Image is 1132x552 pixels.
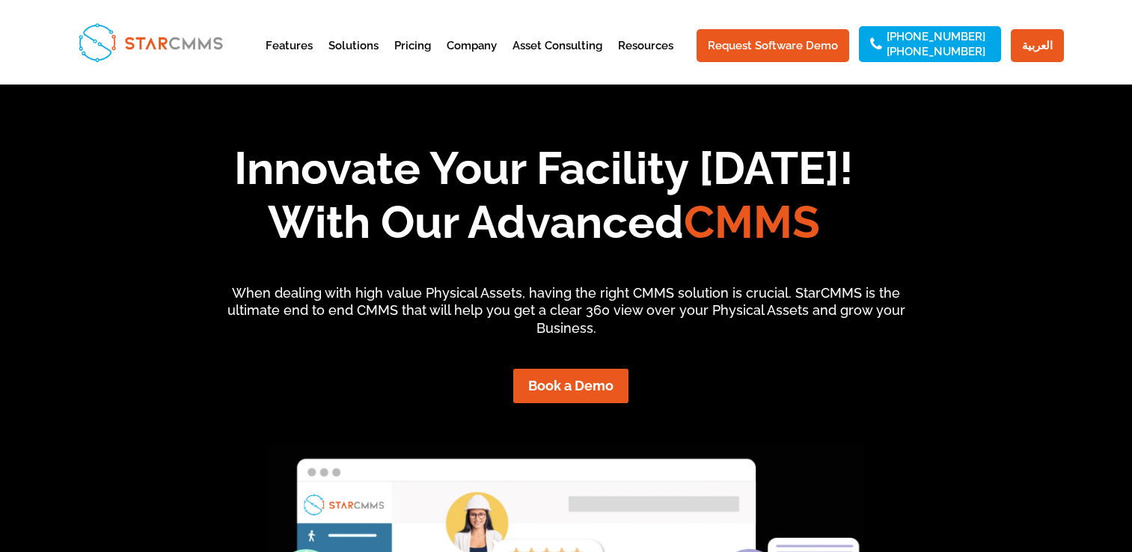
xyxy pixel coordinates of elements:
[697,29,849,62] a: Request Software Demo
[447,40,497,77] a: Company
[513,40,602,77] a: Asset Consulting
[266,40,313,77] a: Features
[513,369,628,402] a: Book a Demo
[213,284,919,337] p: When dealing with high value Physical Assets, having the right CMMS solution is crucial. StarCMMS...
[25,141,1063,257] h1: Innovate Your Facility [DATE]! With Our Advanced
[887,31,985,42] a: [PHONE_NUMBER]
[684,196,820,248] span: CMMS
[887,46,985,57] a: [PHONE_NUMBER]
[1011,29,1064,62] a: العربية
[394,40,431,77] a: Pricing
[618,40,673,77] a: Resources
[72,16,229,68] img: StarCMMS
[328,40,379,77] a: Solutions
